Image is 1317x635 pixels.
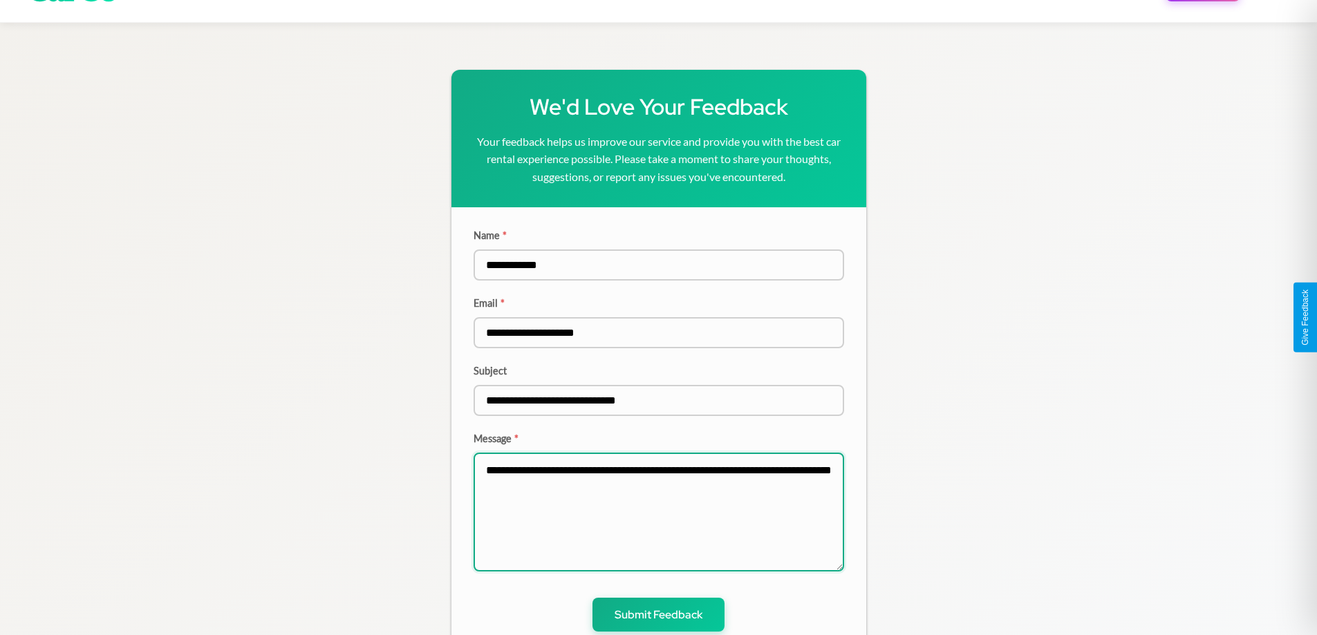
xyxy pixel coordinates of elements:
[474,92,844,122] h1: We'd Love Your Feedback
[474,433,844,444] label: Message
[1300,290,1310,345] div: Give Feedback
[474,365,844,377] label: Subject
[474,229,844,241] label: Name
[592,598,725,632] button: Submit Feedback
[474,297,844,309] label: Email
[474,133,844,186] p: Your feedback helps us improve our service and provide you with the best car rental experience po...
